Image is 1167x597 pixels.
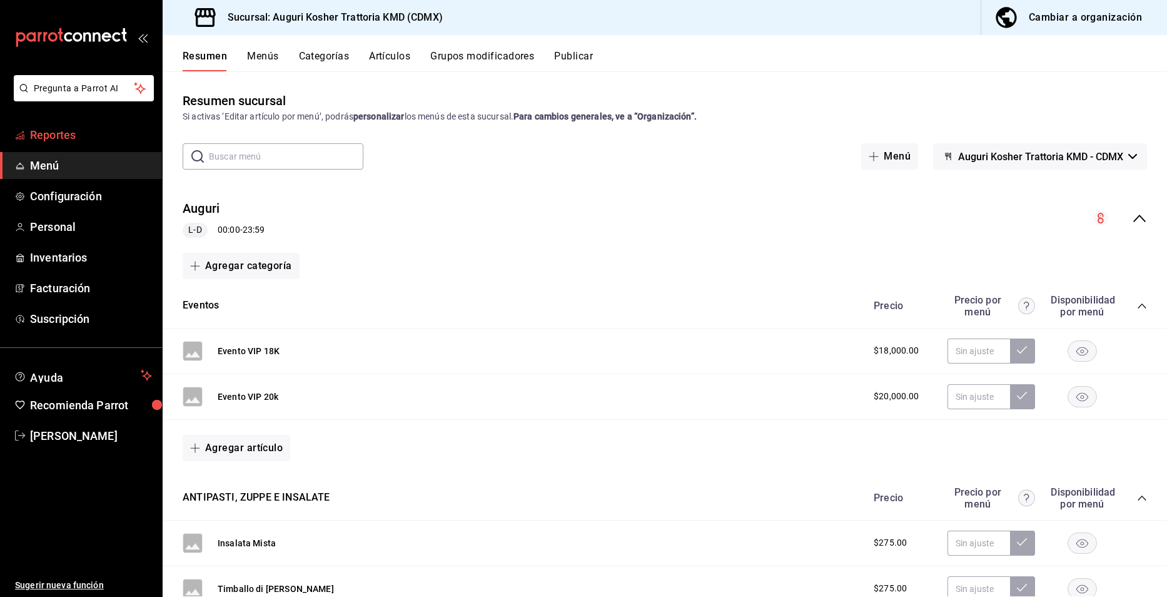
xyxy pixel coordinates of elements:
[218,583,334,595] button: Timballo di [PERSON_NAME]
[183,298,219,313] button: Eventos
[430,50,534,71] button: Grupos modificadores
[183,253,300,279] button: Agregar categoría
[874,582,907,595] span: $275.00
[947,294,1035,318] div: Precio por menú
[874,390,919,403] span: $20,000.00
[947,339,1010,364] input: Sin ajuste
[947,486,1035,510] div: Precio por menú
[30,280,152,297] span: Facturación
[958,151,1123,163] span: Auguri Kosher Trattoria KMD - CDMX
[1051,486,1113,510] div: Disponibilidad por menú
[1137,493,1147,503] button: collapse-category-row
[299,50,350,71] button: Categorías
[183,50,1167,71] div: navigation tabs
[1029,9,1142,26] div: Cambiar a organización
[947,384,1010,409] input: Sin ajuste
[30,427,152,444] span: [PERSON_NAME]
[183,200,220,218] button: Auguri
[30,126,152,143] span: Reportes
[218,345,280,357] button: Evento VIP 18K
[933,143,1147,170] button: Auguri Kosher Trattoria KMD - CDMX
[14,75,154,101] button: Pregunta a Parrot AI
[163,190,1167,248] div: collapse-menu-row
[30,310,152,327] span: Suscripción
[183,223,206,237] span: L-D
[183,50,227,71] button: Resumen
[183,223,265,238] div: 00:00 - 23:59
[183,491,330,505] button: ANTIPASTI, ZUPPE E INSALATE
[183,91,286,110] div: Resumen sucursal
[30,368,136,383] span: Ayuda
[247,50,278,71] button: Menús
[861,143,918,170] button: Menú
[183,435,290,461] button: Agregar artículo
[874,536,907,549] span: $275.00
[218,10,443,25] h3: Sucursal: Auguri Kosher Trattoria KMD (CDMX)
[9,91,154,104] a: Pregunta a Parrot AI
[209,144,363,169] input: Buscar menú
[861,492,941,504] div: Precio
[138,33,148,43] button: open_drawer_menu
[353,111,405,121] strong: personalizar
[369,50,410,71] button: Artículos
[183,110,1147,123] div: Si activas ‘Editar artículo por menú’, podrás los menús de esta sucursal.
[874,344,919,357] span: $18,000.00
[218,537,276,549] button: Insalata Mista
[861,300,941,312] div: Precio
[513,111,697,121] strong: Para cambios generales, ve a “Organización”.
[30,218,152,235] span: Personal
[1137,301,1147,311] button: collapse-category-row
[218,390,278,403] button: Evento VIP 20k
[30,188,152,205] span: Configuración
[1051,294,1113,318] div: Disponibilidad por menú
[30,397,152,414] span: Recomienda Parrot
[947,531,1010,556] input: Sin ajuste
[34,82,134,95] span: Pregunta a Parrot AI
[554,50,593,71] button: Publicar
[30,249,152,266] span: Inventarios
[30,157,152,174] span: Menú
[15,579,152,592] span: Sugerir nueva función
